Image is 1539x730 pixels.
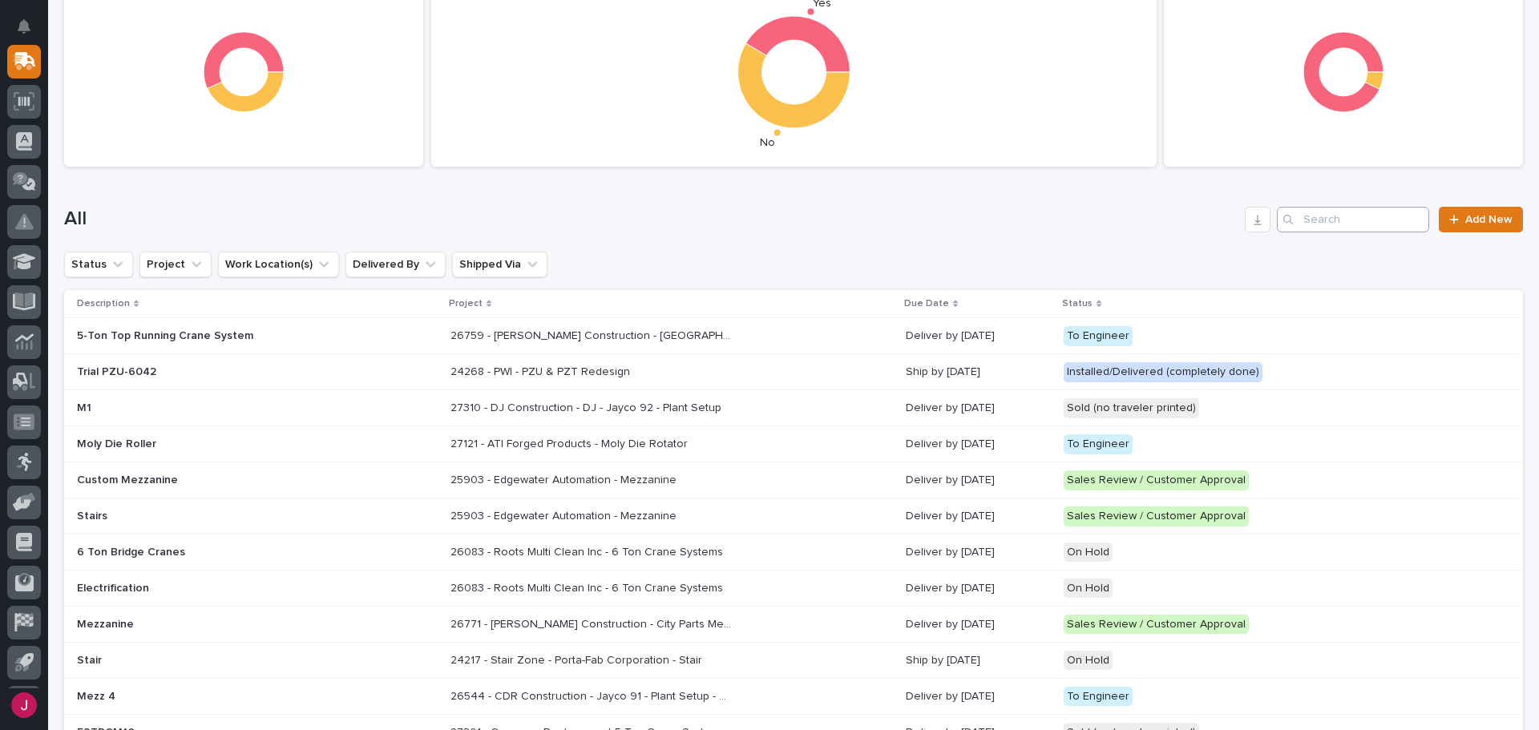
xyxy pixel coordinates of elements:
[906,474,1051,487] p: Deliver by [DATE]
[64,252,133,277] button: Status
[906,582,1051,595] p: Deliver by [DATE]
[1062,295,1093,313] p: Status
[906,510,1051,523] p: Deliver by [DATE]
[1439,207,1523,232] a: Add New
[450,506,680,523] p: 25903 - Edgewater Automation - Mezzanine
[64,679,1523,715] tr: Mezz 426544 - CDR Construction - Jayco 91 - Plant Setup - R726544 - CDR Construction - Jayco 91 -...
[1064,542,1113,563] div: On Hold
[450,579,726,595] p: 26083 - Roots Multi Clean Inc - 6 Ton Crane Systems
[906,546,1051,559] p: Deliver by [DATE]
[1064,398,1199,418] div: Sold (no traveler printed)
[450,542,726,559] p: 26083 - Roots Multi Clean Inc - 6 Ton Crane Systems
[77,654,357,667] p: Stair
[1064,687,1133,707] div: To Engineer
[450,470,680,487] p: 25903 - Edgewater Automation - Mezzanine
[20,19,41,45] div: Notifications
[64,354,1523,390] tr: Trial PZU-604224268 - PWI - PZU & PZT Redesign24268 - PWI - PZU & PZT Redesign Ship by [DATE]Inst...
[906,654,1051,667] p: Ship by [DATE]
[450,651,705,667] p: 24217 - Stair Zone - Porta-Fab Corporation - Stair
[64,498,1523,534] tr: Stairs25903 - Edgewater Automation - Mezzanine25903 - Edgewater Automation - Mezzanine Deliver by...
[760,137,775,148] text: No
[1064,434,1133,454] div: To Engineer
[77,546,357,559] p: 6 Ton Bridge Cranes
[64,571,1523,607] tr: Electrification26083 - Roots Multi Clean Inc - 6 Ton Crane Systems26083 - Roots Multi Clean Inc -...
[1064,506,1249,526] div: Sales Review / Customer Approval
[77,329,357,343] p: 5-Ton Top Running Crane System
[906,365,1051,379] p: Ship by [DATE]
[218,252,339,277] button: Work Location(s)
[7,688,41,722] button: users-avatar
[450,687,734,704] p: 26544 - CDR Construction - Jayco 91 - Plant Setup - R7
[77,510,357,523] p: Stairs
[450,434,691,451] p: 27121 - ATI Forged Products - Moly Die Rotator
[77,438,357,451] p: Moly Die Roller
[450,362,633,379] p: 24268 - PWI - PZU & PZT Redesign
[906,401,1051,415] p: Deliver by [DATE]
[1064,579,1113,599] div: On Hold
[1277,207,1429,232] input: Search
[77,474,357,487] p: Custom Mezzanine
[64,607,1523,643] tr: Mezzanine26771 - [PERSON_NAME] Construction - City Parts Mezzanine26771 - [PERSON_NAME] Construct...
[64,643,1523,679] tr: Stair24217 - Stair Zone - Porta-Fab Corporation - Stair24217 - Stair Zone - Porta-Fab Corporation...
[77,618,357,631] p: Mezzanine
[139,252,212,277] button: Project
[906,618,1051,631] p: Deliver by [DATE]
[64,426,1523,462] tr: Moly Die Roller27121 - ATI Forged Products - Moly Die Rotator27121 - ATI Forged Products - Moly D...
[64,534,1523,571] tr: 6 Ton Bridge Cranes26083 - Roots Multi Clean Inc - 6 Ton Crane Systems26083 - Roots Multi Clean I...
[7,10,41,43] button: Notifications
[450,398,725,415] p: 27310 - DJ Construction - DJ - Jayco 92 - Plant Setup
[450,615,734,631] p: 26771 - [PERSON_NAME] Construction - City Parts Mezzanine
[1064,362,1262,382] div: Installed/Delivered (completely done)
[450,326,734,343] p: 26759 - Robinson Construction - Warsaw Public Works Street Department 5T Bridge Crane
[906,438,1051,451] p: Deliver by [DATE]
[77,582,357,595] p: Electrification
[906,690,1051,704] p: Deliver by [DATE]
[77,295,130,313] p: Description
[1064,651,1113,671] div: On Hold
[64,318,1523,354] tr: 5-Ton Top Running Crane System26759 - [PERSON_NAME] Construction - [GEOGRAPHIC_DATA] Department 5...
[904,295,949,313] p: Due Date
[1064,615,1249,635] div: Sales Review / Customer Approval
[77,401,357,415] p: M1
[345,252,446,277] button: Delivered By
[449,295,483,313] p: Project
[1465,214,1513,225] span: Add New
[64,208,1238,231] h1: All
[452,252,547,277] button: Shipped Via
[77,690,357,704] p: Mezz 4
[77,365,357,379] p: Trial PZU-6042
[1064,470,1249,490] div: Sales Review / Customer Approval
[64,462,1523,498] tr: Custom Mezzanine25903 - Edgewater Automation - Mezzanine25903 - Edgewater Automation - Mezzanine ...
[1064,326,1133,346] div: To Engineer
[906,329,1051,343] p: Deliver by [DATE]
[64,390,1523,426] tr: M127310 - DJ Construction - DJ - Jayco 92 - Plant Setup27310 - DJ Construction - DJ - Jayco 92 - ...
